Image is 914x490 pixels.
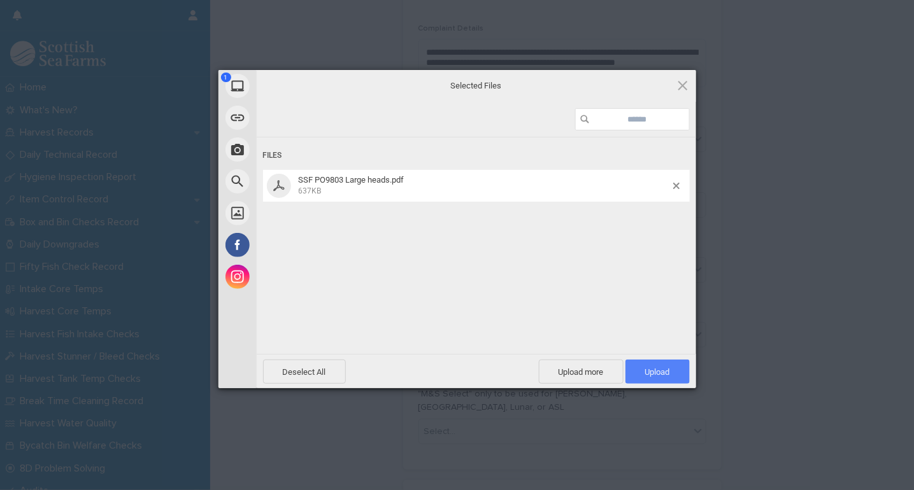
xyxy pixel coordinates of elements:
[295,175,673,196] span: SSF PO9803 Large heads.pdf
[625,360,690,384] span: Upload
[218,261,371,293] div: Instagram
[349,80,604,92] span: Selected Files
[218,134,371,165] div: Take Photo
[218,70,371,102] div: My Device
[645,367,670,377] span: Upload
[299,186,322,195] span: 637KB
[218,229,371,261] div: Facebook
[299,175,404,185] span: SSF PO9803 Large heads.pdf
[263,360,346,384] span: Deselect All
[539,360,624,384] span: Upload more
[263,144,690,167] div: Files
[218,197,371,229] div: Unsplash
[218,165,371,197] div: Web Search
[218,102,371,134] div: Link (URL)
[221,73,231,82] span: 1
[676,78,690,92] span: Click here or hit ESC to close picker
